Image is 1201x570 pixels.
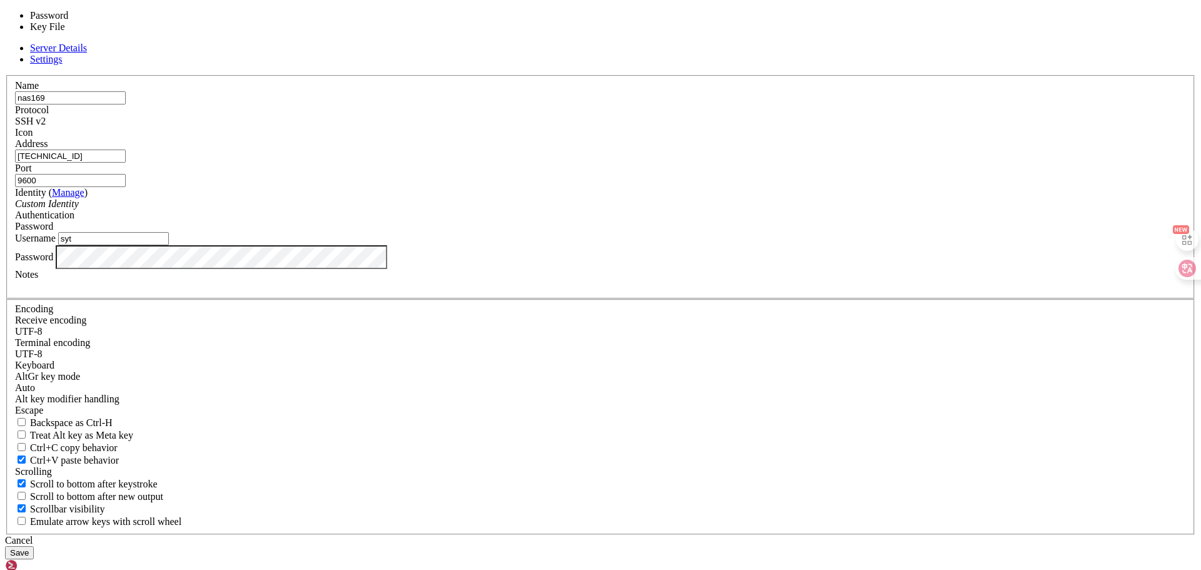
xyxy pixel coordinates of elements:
[15,371,80,382] label: Set the expected encoding for data received from the host. If the encodings do not match, visual ...
[15,221,53,232] span: Password
[58,232,169,245] input: Login Username
[5,5,1038,16] x-row: Connecting [TECHNICAL_ID]...
[15,269,38,280] label: Notes
[15,491,163,502] label: Scroll to bottom after new output.
[15,221,1186,232] div: Password
[30,504,105,514] span: Scrollbar visibility
[52,187,84,198] a: Manage
[15,405,43,415] span: Escape
[15,382,1186,394] div: Auto
[15,91,126,104] input: Server Name
[15,315,86,325] label: Set the expected encoding for data received from the host. If the encodings do not match, visual ...
[15,198,79,209] i: Custom Identity
[15,479,158,489] label: Whether to scroll to the bottom on any keystroke.
[15,80,39,91] label: Name
[30,43,87,53] a: Server Details
[15,360,54,370] label: Keyboard
[15,382,35,393] span: Auto
[15,174,126,187] input: Port Number
[15,251,53,262] label: Password
[15,349,43,359] span: UTF-8
[15,349,1186,360] div: UTF-8
[49,187,88,198] span: ( )
[15,455,119,466] label: Ctrl+V pastes if true, sends ^V to host if false. Ctrl+Shift+V sends ^V to host if true, pastes i...
[18,455,26,464] input: Ctrl+V paste behavior
[30,21,134,33] li: Key File
[30,479,158,489] span: Scroll to bottom after keystroke
[15,504,105,514] label: The vertical scrollbar mode.
[15,163,32,173] label: Port
[15,405,1186,416] div: Escape
[15,127,33,138] label: Icon
[30,430,133,440] span: Treat Alt key as Meta key
[15,394,119,404] label: Controls how the Alt key is handled. Escape: Send an ESC prefix. 8-Bit: Add 128 to the typed char...
[15,116,1186,127] div: SSH v2
[15,150,126,163] input: Host Name or IP
[18,418,26,426] input: Backspace as Ctrl-H
[5,16,10,26] div: (0, 1)
[18,443,26,451] input: Ctrl+C copy behavior
[30,417,113,428] span: Backspace as Ctrl-H
[15,430,133,440] label: Whether the Alt key acts as a Meta key or as a distinct Alt key.
[30,442,118,453] span: Ctrl+C copy behavior
[15,337,90,348] label: The default terminal encoding. ISO-2022 enables character map translations (like graphics maps). ...
[5,535,1196,546] div: Cancel
[15,326,1186,337] div: UTF-8
[18,479,26,487] input: Scroll to bottom after keystroke
[15,326,43,337] span: UTF-8
[30,491,163,502] span: Scroll to bottom after new output
[15,516,181,527] label: When using the alternative screen buffer, and DECCKM (Application Cursor Keys) is active, mouse w...
[30,10,134,21] li: Password
[15,442,118,453] label: Ctrl-C copies if true, send ^C to host if false. Ctrl-Shift-C sends ^C to host if true, copies if...
[18,517,26,525] input: Emulate arrow keys with scroll wheel
[15,466,52,477] label: Scrolling
[5,5,1038,16] x-row: Connection timed out
[30,54,63,64] a: Settings
[15,198,1186,210] div: Custom Identity
[30,516,181,527] span: Emulate arrow keys with scroll wheel
[18,430,26,439] input: Treat Alt key as Meta key
[5,546,34,559] button: Save
[15,417,113,428] label: If true, the backspace should send BS ('\x08', aka ^H). Otherwise the backspace key should send '...
[15,210,74,220] label: Authentication
[15,233,56,243] label: Username
[15,138,48,149] label: Address
[30,455,119,466] span: Ctrl+V paste behavior
[18,504,26,512] input: Scrollbar visibility
[15,116,46,126] span: SSH v2
[15,187,88,198] label: Identity
[15,303,53,314] label: Encoding
[18,492,26,500] input: Scroll to bottom after new output
[15,104,49,115] label: Protocol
